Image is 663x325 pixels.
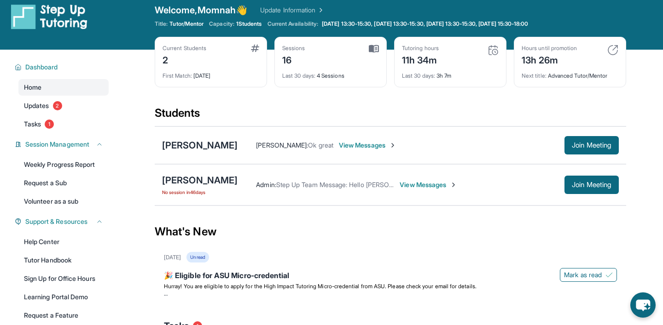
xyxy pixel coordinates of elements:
[282,52,305,67] div: 16
[45,120,54,129] span: 1
[389,142,396,149] img: Chevron-Right
[163,52,206,67] div: 2
[522,67,618,80] div: Advanced Tutor/Mentor
[450,181,457,188] img: Chevron-Right
[564,270,602,279] span: Mark as read
[522,45,577,52] div: Hours until promotion
[24,101,49,110] span: Updates
[369,45,379,53] img: card
[564,176,619,194] button: Join Meeting
[155,106,626,126] div: Students
[169,20,204,28] span: Tutor/Mentor
[22,140,103,149] button: Session Management
[236,20,262,28] span: 1 Students
[400,180,457,189] span: View Messages
[572,143,611,148] span: Join Meeting
[186,252,209,262] div: Unread
[18,307,109,324] a: Request a Feature
[18,270,109,287] a: Sign Up for Office Hours
[155,20,168,28] span: Title:
[164,283,477,290] span: Hurray! You are eligible to apply for the High Impact Tutoring Micro-credential from ASU. Please ...
[162,174,238,187] div: [PERSON_NAME]
[164,254,181,261] div: [DATE]
[339,141,396,150] span: View Messages
[18,97,109,114] a: Updates2
[24,120,41,129] span: Tasks
[53,101,62,110] span: 2
[572,182,611,188] span: Join Meeting
[402,67,499,80] div: 3h 7m
[18,175,109,191] a: Request a Sub
[18,234,109,250] a: Help Center
[488,45,499,56] img: card
[164,270,617,283] div: 🎉 Eligible for ASU Micro-credential
[18,252,109,268] a: Tutor Handbook
[18,193,109,210] a: Volunteer as a sub
[315,6,325,15] img: Chevron Right
[260,6,325,15] a: Update Information
[155,4,247,17] span: Welcome, Momnah 👋
[522,72,547,79] span: Next title :
[322,20,528,28] span: [DATE] 13:30-15:30, [DATE] 13:30-15:30, [DATE] 13:30-15:30, [DATE] 15:30-18:00
[402,52,439,67] div: 11h 34m
[18,289,109,305] a: Learning Portal Demo
[18,79,109,96] a: Home
[209,20,234,28] span: Capacity:
[163,67,259,80] div: [DATE]
[251,45,259,52] img: card
[607,45,618,56] img: card
[320,20,530,28] a: [DATE] 13:30-15:30, [DATE] 13:30-15:30, [DATE] 13:30-15:30, [DATE] 15:30-18:00
[256,141,308,149] span: [PERSON_NAME] :
[282,72,315,79] span: Last 30 days :
[256,181,276,188] span: Admin :
[605,271,613,279] img: Mark as read
[18,116,109,132] a: Tasks1
[22,63,103,72] button: Dashboard
[522,52,577,67] div: 13h 26m
[25,217,87,226] span: Support & Resources
[402,72,435,79] span: Last 30 days :
[162,188,238,196] span: No session in 46 days
[402,45,439,52] div: Tutoring hours
[564,136,619,154] button: Join Meeting
[11,4,87,29] img: logo
[163,72,192,79] span: First Match :
[282,67,379,80] div: 4 Sessions
[163,45,206,52] div: Current Students
[560,268,617,282] button: Mark as read
[25,63,58,72] span: Dashboard
[18,156,109,173] a: Weekly Progress Report
[155,211,626,252] div: What's New
[162,139,238,152] div: [PERSON_NAME]
[22,217,103,226] button: Support & Resources
[268,20,318,28] span: Current Availability:
[24,83,41,92] span: Home
[308,141,333,149] span: Ok great
[282,45,305,52] div: Sessions
[630,292,656,318] button: chat-button
[25,140,89,149] span: Session Management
